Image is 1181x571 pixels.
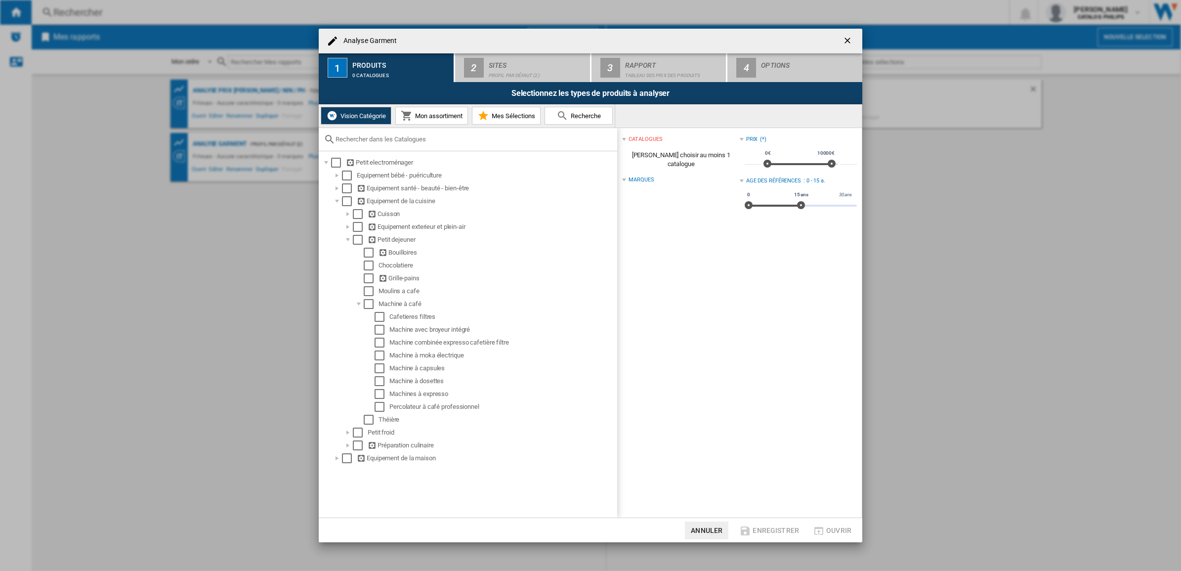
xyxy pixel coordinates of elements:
[685,522,728,539] button: Annuler
[368,209,616,219] div: Cuisson
[375,338,389,348] md-checkbox: Select
[338,112,386,120] span: Vision Catégorie
[746,135,758,143] div: Prix
[338,36,397,46] h4: Analyse Garment
[353,222,368,232] md-checkbox: Select
[379,286,616,296] div: Moulins a cafe
[568,112,601,120] span: Recherche
[761,57,858,68] div: Options
[816,149,836,157] span: 10000€
[342,453,357,463] md-checkbox: Select
[368,222,616,232] div: Equipement exterieur et plein-air
[736,522,802,539] button: Enregistrer
[375,325,389,335] md-checkbox: Select
[368,235,616,245] div: Petit dejeuner
[336,135,612,143] input: Rechercher dans les Catalogues
[389,312,616,322] div: Cafetieres filtres
[357,183,616,193] div: Equipement santé - beauté - bien-être
[379,248,616,258] div: Bouilloires
[364,261,379,270] md-checkbox: Select
[389,325,616,335] div: Machine avec broyeur intégré
[753,527,799,534] span: Enregistrer
[375,389,389,399] md-checkbox: Select
[379,415,616,425] div: Théière
[353,428,368,438] md-checkbox: Select
[793,191,810,199] span: 15 ans
[364,415,379,425] md-checkbox: Select
[763,149,772,157] span: 0€
[328,58,347,78] div: 1
[379,261,616,270] div: Chocolatiere
[368,440,616,450] div: Préparation culinaire
[736,58,756,78] div: 4
[364,299,379,309] md-checkbox: Select
[357,196,616,206] div: Equipement de la cuisine
[364,248,379,258] md-checkbox: Select
[353,440,368,450] md-checkbox: Select
[389,376,616,386] div: Machine à dosettes
[342,171,357,180] md-checkbox: Select
[389,338,616,348] div: Machine combinée expresso cafetière filtre
[746,191,752,199] span: 0
[357,453,616,463] div: Equipement de la maison
[375,312,389,322] md-checkbox: Select
[331,158,346,168] md-checkbox: Select
[591,53,727,82] button: 3 Rapport Tableau des prix des produits
[810,522,854,539] button: Ouvrir
[321,107,391,125] button: Vision Catégorie
[629,135,662,143] div: catalogues
[353,235,368,245] md-checkbox: Select
[629,176,654,184] div: Marques
[342,196,357,206] md-checkbox: Select
[746,177,801,185] div: Age des références
[489,112,535,120] span: Mes Sélections
[489,57,586,68] div: Sites
[342,183,357,193] md-checkbox: Select
[375,402,389,412] md-checkbox: Select
[357,171,616,180] div: Equipement bébé - puériculture
[455,53,591,82] button: 2 Sites Profil par défaut (2)
[826,527,851,534] span: Ouvrir
[625,68,722,78] div: Tableau des prix des produits
[375,363,389,373] md-checkbox: Select
[838,191,853,199] span: 30 ans
[326,110,338,122] img: wiser-icon-white.png
[389,389,616,399] div: Machines à expresso
[368,428,616,438] div: Petit froid
[389,351,616,360] div: Machine à moka électrique
[489,68,586,78] div: Profil par défaut (2)
[379,273,616,283] div: Grille-pains
[389,363,616,373] div: Machine à capsules
[379,299,616,309] div: Machine à café
[319,53,455,82] button: 1 Produits 0 catalogues
[353,209,368,219] md-checkbox: Select
[375,351,389,360] md-checkbox: Select
[839,31,858,51] button: getI18NText('BUTTONS.CLOSE_DIALOG')
[464,58,484,78] div: 2
[727,53,862,82] button: 4 Options
[545,107,613,125] button: Recherche
[375,376,389,386] md-checkbox: Select
[600,58,620,78] div: 3
[395,107,468,125] button: Mon assortiment
[352,57,450,68] div: Produits
[803,177,857,185] div: : 0 - 15 a.
[364,273,379,283] md-checkbox: Select
[346,158,616,168] div: Petit electroménager
[352,68,450,78] div: 0 catalogues
[472,107,541,125] button: Mes Sélections
[413,112,463,120] span: Mon assortiment
[389,402,616,412] div: Percolateur à café professionnel
[843,36,854,47] ng-md-icon: getI18NText('BUTTONS.CLOSE_DIALOG')
[622,146,739,174] span: [PERSON_NAME] choisir au moins 1 catalogue
[625,57,722,68] div: Rapport
[364,286,379,296] md-checkbox: Select
[319,82,862,104] div: Selectionnez les types de produits à analyser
